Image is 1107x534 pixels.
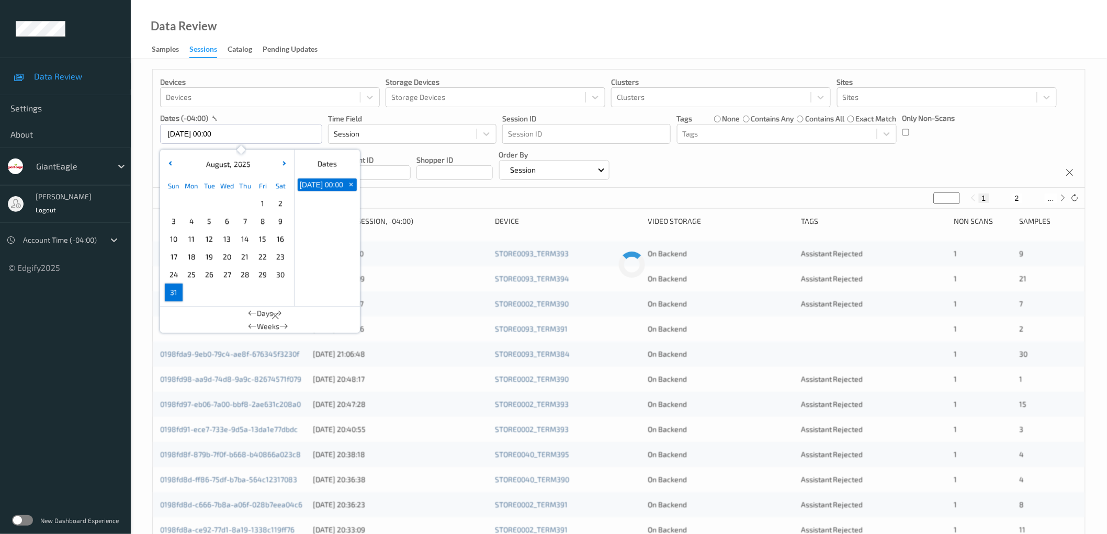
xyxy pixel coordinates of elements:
[273,232,288,246] span: 16
[313,499,488,510] div: [DATE] 20:36:23
[648,274,794,284] div: On Backend
[165,283,183,301] div: Choose Sunday August 31 of 2025
[183,195,200,212] div: Choose Monday July 28 of 2025
[189,44,217,58] div: Sessions
[648,374,794,384] div: On Backend
[954,400,957,408] span: 1
[165,230,183,248] div: Choose Sunday August 10 of 2025
[313,349,488,359] div: [DATE] 21:06:48
[801,475,863,484] span: Assistant Rejected
[166,214,181,229] span: 3
[272,248,289,266] div: Choose Saturday August 23 of 2025
[502,113,671,124] p: Session ID
[236,177,254,195] div: Thu
[254,283,272,301] div: Choose Friday September 05 of 2025
[495,216,640,226] div: Device
[386,77,605,87] p: Storage Devices
[1020,274,1027,283] span: 21
[254,230,272,248] div: Choose Friday August 15 of 2025
[184,214,199,229] span: 4
[189,42,228,58] a: Sessions
[1020,216,1078,226] div: Samples
[165,248,183,266] div: Choose Sunday August 17 of 2025
[228,44,252,57] div: Catalog
[677,113,693,124] p: Tags
[166,285,181,300] span: 31
[801,500,863,509] span: Assistant Rejected
[495,425,569,434] a: STORE0002_TERM393
[313,299,488,309] div: [DATE] 21:36:07
[200,212,218,230] div: Choose Tuesday August 05 of 2025
[183,212,200,230] div: Choose Monday August 04 of 2025
[1020,249,1024,258] span: 9
[1020,324,1024,333] span: 2
[313,424,488,435] div: [DATE] 20:40:55
[236,248,254,266] div: Choose Thursday August 21 of 2025
[495,500,568,509] a: STORE0002_TERM391
[954,349,957,358] span: 1
[160,77,380,87] p: Devices
[184,232,199,246] span: 11
[648,248,794,259] div: On Backend
[166,249,181,264] span: 17
[648,299,794,309] div: On Backend
[238,214,252,229] span: 7
[165,177,183,195] div: Sun
[648,216,794,226] div: Video Storage
[648,474,794,485] div: On Backend
[184,249,199,264] span: 18
[495,374,569,383] a: STORE0002_TERM390
[273,196,288,211] span: 2
[648,449,794,460] div: On Backend
[495,249,569,258] a: STORE0093_TERM393
[954,249,957,258] span: 1
[801,425,863,434] span: Assistant Rejected
[220,232,234,246] span: 13
[273,214,288,229] span: 9
[902,113,955,123] p: Only Non-Scans
[345,178,357,191] button: +
[238,232,252,246] span: 14
[218,266,236,283] div: Choose Wednesday August 27 of 2025
[152,44,179,57] div: Samples
[979,194,989,203] button: 1
[254,195,272,212] div: Choose Friday August 01 of 2025
[183,230,200,248] div: Choose Monday August 11 of 2025
[801,450,863,459] span: Assistant Rejected
[648,349,794,359] div: On Backend
[499,150,610,160] p: Order By
[218,248,236,266] div: Choose Wednesday August 20 of 2025
[495,349,570,358] a: STORE0093_TERM384
[220,249,234,264] span: 20
[751,113,794,124] label: contains any
[495,299,569,308] a: STORE0002_TERM390
[236,212,254,230] div: Choose Thursday August 07 of 2025
[1020,349,1028,358] span: 30
[218,283,236,301] div: Choose Wednesday September 03 of 2025
[160,374,301,383] a: 0198fd98-aa9d-74d8-9a9c-82674571f079
[200,177,218,195] div: Tue
[495,274,569,283] a: STORE0093_TERM394
[160,349,299,358] a: 0198fda9-9eb0-79c4-ae8f-676345f3230f
[1020,450,1024,459] span: 4
[257,308,273,319] span: Days
[1020,299,1023,308] span: 7
[648,499,794,510] div: On Backend
[166,267,181,282] span: 24
[1020,475,1024,484] span: 4
[200,248,218,266] div: Choose Tuesday August 19 of 2025
[801,525,863,534] span: Assistant Rejected
[160,450,301,459] a: 0198fd8f-879b-7f0f-b668-b40866a023c8
[648,399,794,410] div: On Backend
[954,216,1012,226] div: Non Scans
[184,267,199,282] span: 25
[856,113,897,124] label: exact match
[495,475,569,484] a: STORE0040_TERM390
[202,267,217,282] span: 26
[416,155,493,165] p: Shopper ID
[801,299,863,308] span: Assistant Rejected
[954,525,957,534] span: 1
[954,374,957,383] span: 1
[611,77,831,87] p: Clusters
[236,266,254,283] div: Choose Thursday August 28 of 2025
